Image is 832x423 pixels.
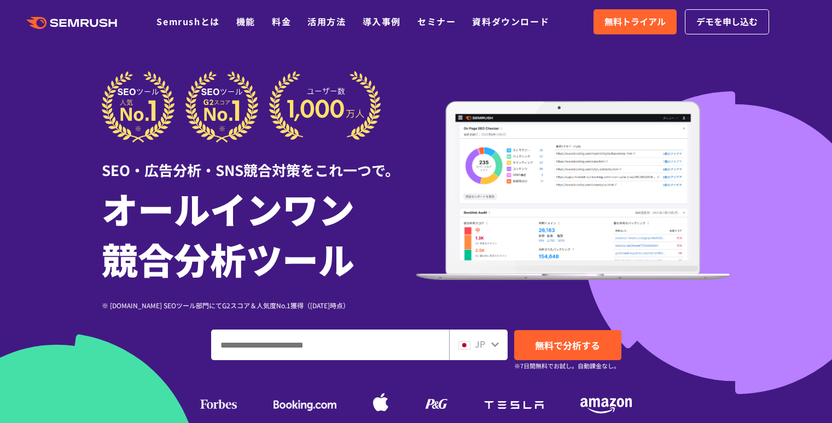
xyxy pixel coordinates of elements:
[212,330,449,360] input: ドメイン、キーワードまたはURLを入力してください
[102,143,416,180] div: SEO・広告分析・SNS競合対策をこれ一つで。
[102,300,416,310] div: ※ [DOMAIN_NAME] SEOツール部門にてG2スコア＆人気度No.1獲得（[DATE]時点）
[472,15,549,28] a: 資料ダウンロード
[307,15,346,28] a: 活用方法
[272,15,291,28] a: 料金
[604,15,666,29] span: 無料トライアル
[594,9,677,34] a: 無料トライアル
[363,15,401,28] a: 導入事例
[417,15,456,28] a: セミナー
[156,15,219,28] a: Semrushとは
[696,15,758,29] span: デモを申し込む
[102,183,416,284] h1: オールインワン 競合分析ツール
[535,338,600,352] span: 無料で分析する
[514,330,621,360] a: 無料で分析する
[685,9,769,34] a: デモを申し込む
[475,337,485,350] span: JP
[236,15,255,28] a: 機能
[514,361,620,371] small: ※7日間無料でお試し。自動課金なし。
